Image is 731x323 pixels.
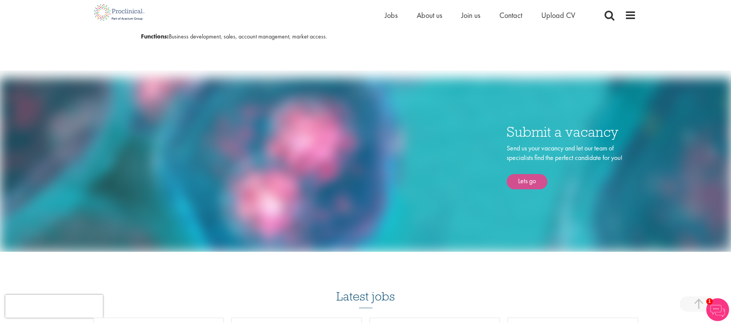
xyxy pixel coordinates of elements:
a: Jobs [385,10,398,20]
a: Lets go [507,174,547,189]
h3: Submit a vacancy [507,125,636,139]
a: About us [417,10,442,20]
iframe: reCAPTCHA [5,295,103,318]
span: 1 [706,298,713,305]
img: Chatbot [706,298,729,321]
a: Upload CV [541,10,575,20]
a: Contact [499,10,522,20]
div: Send us your vacancy and let our team of specialists find the perfect candidate for you! [507,143,636,189]
b: Functions: [141,32,169,40]
a: Join us [461,10,480,20]
h3: Latest jobs [336,271,395,308]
